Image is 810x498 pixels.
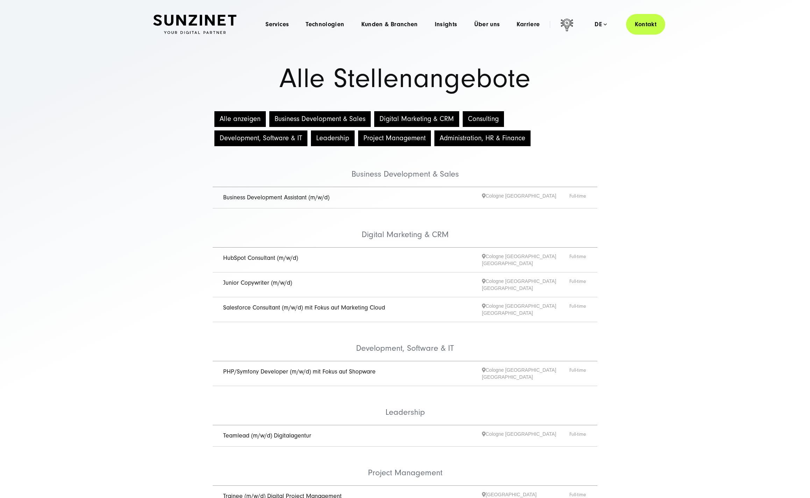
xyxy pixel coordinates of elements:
span: Full-time [569,431,587,441]
li: Development, Software & IT [213,322,597,361]
li: Business Development & Sales [213,148,597,187]
button: Consulting [463,111,504,127]
span: Cologne [GEOGRAPHIC_DATA] [GEOGRAPHIC_DATA] [482,253,569,267]
span: Cologne [GEOGRAPHIC_DATA] [GEOGRAPHIC_DATA] [482,278,569,292]
a: Junior Copywriter (m/w/d) [223,279,292,286]
a: Salesforce Consultant (m/w/d) mit Fokus auf Marketing Cloud [223,304,385,311]
button: Project Management [358,130,431,146]
button: Business Development & Sales [269,111,371,127]
a: Services [265,21,289,28]
span: Cologne [GEOGRAPHIC_DATA] [482,431,569,441]
div: de [595,21,607,28]
li: Digital Marketing & CRM [213,208,597,248]
a: Karriere [517,21,540,28]
button: Leadership [311,130,355,146]
span: Full-time [569,253,587,267]
button: Development, Software & IT [214,130,307,146]
h1: Alle Stellenangebote [153,65,657,92]
a: Teamlead (m/w/d) Digitalagentur [223,432,311,439]
button: Administration, HR & Finance [434,130,531,146]
a: Kunden & Branchen [361,21,418,28]
span: Cologne [GEOGRAPHIC_DATA] [GEOGRAPHIC_DATA] [482,303,569,316]
span: Full-time [569,278,587,292]
span: Full-time [569,367,587,380]
a: PHP/Symfony Developer (m/w/d) mit Fokus auf Shopware [223,368,376,375]
a: HubSpot Consultant (m/w/d) [223,254,298,262]
span: Full-time [569,303,587,316]
a: Kontakt [626,14,665,35]
button: Digital Marketing & CRM [374,111,459,127]
span: Cologne [GEOGRAPHIC_DATA] [GEOGRAPHIC_DATA] [482,367,569,380]
a: Insights [435,21,457,28]
a: Business Development Assistant (m/w/d) [223,194,329,201]
a: Technologien [306,21,344,28]
img: SUNZINET Full Service Digital Agentur [153,15,236,34]
button: Alle anzeigen [214,111,266,127]
li: Project Management [213,447,597,486]
li: Leadership [213,386,597,425]
span: Cologne [GEOGRAPHIC_DATA] [482,192,569,203]
span: Full-time [569,192,587,203]
a: Über uns [474,21,500,28]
